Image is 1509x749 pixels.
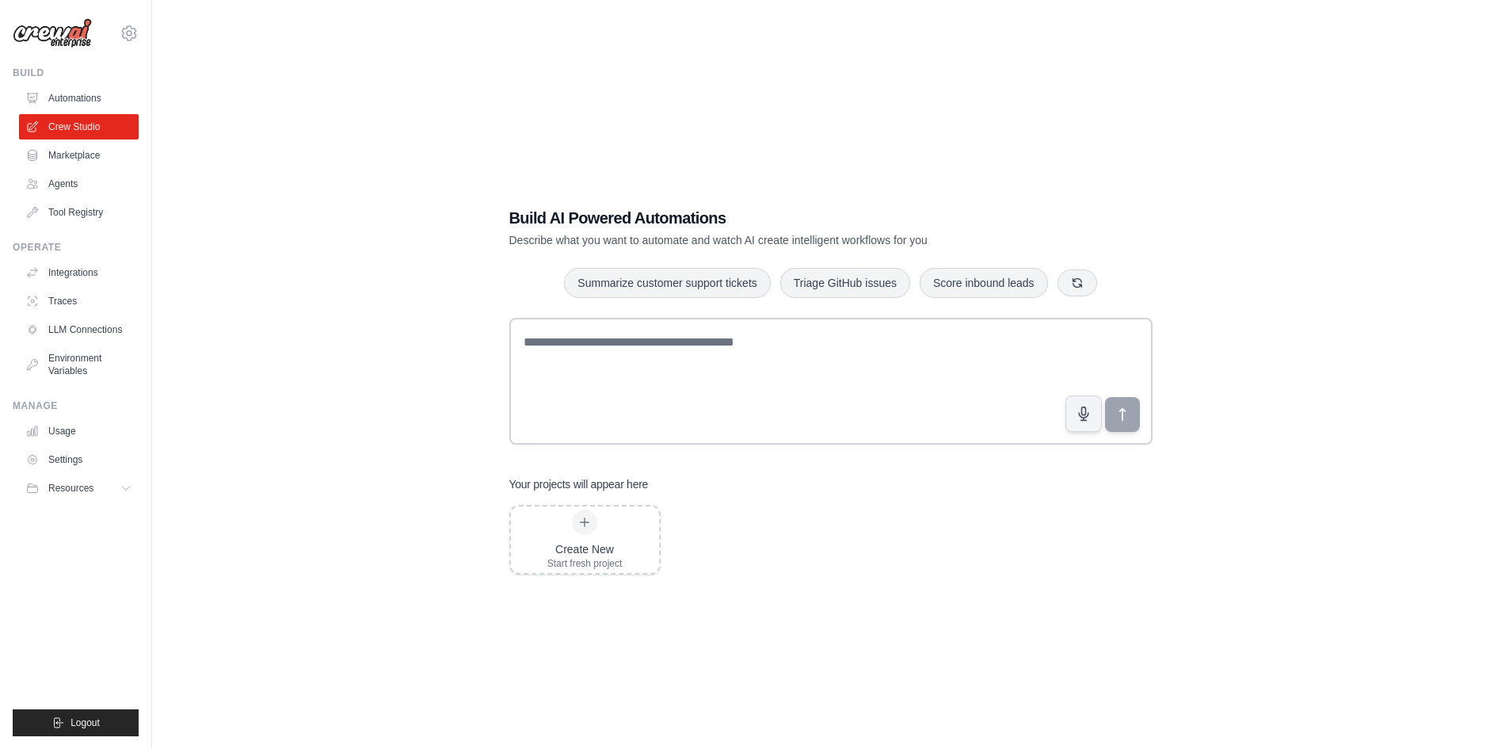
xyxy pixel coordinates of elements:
div: Manage [13,399,139,412]
button: Click to speak your automation idea [1065,396,1102,432]
button: Logout [13,709,139,736]
button: Summarize customer support tickets [564,268,770,298]
div: Build [13,67,139,79]
a: Environment Variables [19,346,139,384]
button: Triage GitHub issues [780,268,910,298]
img: Logo [13,18,92,48]
a: Crew Studio [19,114,139,139]
a: Integrations [19,260,139,285]
a: Marketplace [19,143,139,168]
h1: Build AI Powered Automations [509,207,1042,229]
a: LLM Connections [19,317,139,342]
a: Usage [19,418,139,444]
button: Score inbound leads [920,268,1048,298]
a: Tool Registry [19,200,139,225]
button: Resources [19,476,139,501]
div: Create New [547,541,623,557]
p: Describe what you want to automate and watch AI create intelligent workflows for you [509,232,1042,248]
span: Logout [70,717,100,729]
a: Automations [19,86,139,111]
a: Settings [19,447,139,472]
div: Start fresh project [547,557,623,570]
span: Resources [48,482,93,495]
div: Operate [13,241,139,254]
a: Agents [19,171,139,197]
h3: Your projects will appear here [509,476,649,492]
a: Traces [19,289,139,314]
button: Get new suggestions [1057,269,1097,296]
